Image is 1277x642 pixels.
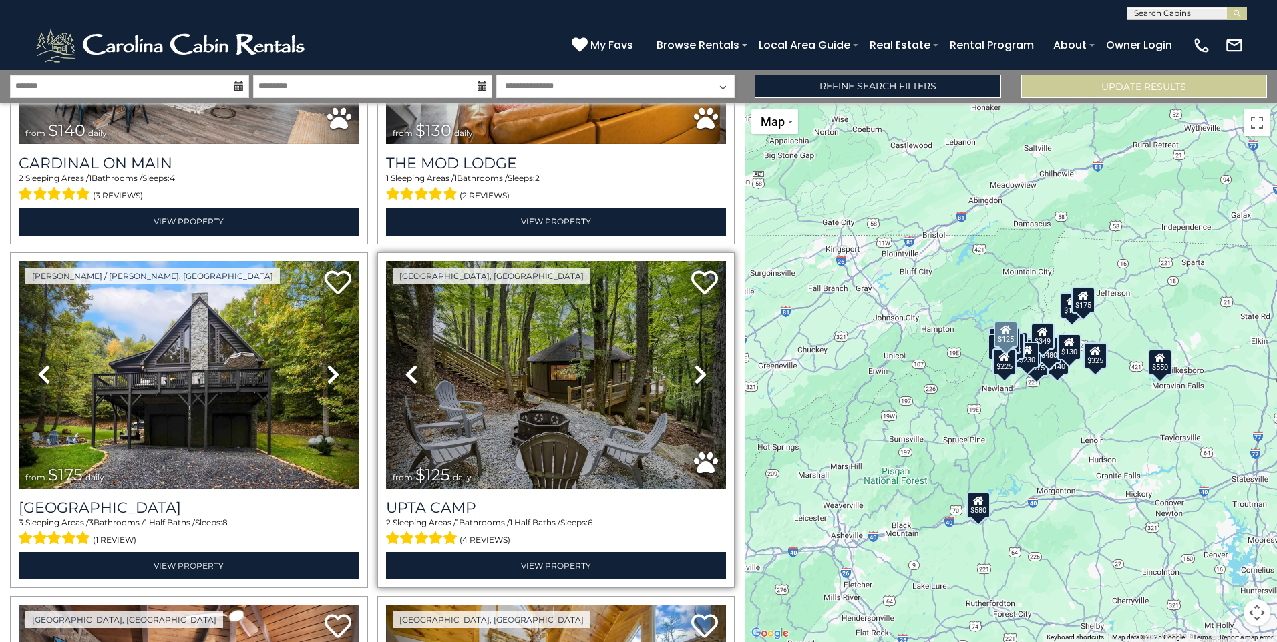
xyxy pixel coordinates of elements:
span: 1 [454,173,457,183]
a: [GEOGRAPHIC_DATA], [GEOGRAPHIC_DATA] [393,268,590,284]
span: 3 [19,517,23,527]
a: Upta Camp [386,499,727,517]
span: 1 [386,173,389,183]
span: (3 reviews) [93,187,143,204]
button: Map camera controls [1244,599,1270,626]
span: 1 [456,517,459,527]
a: Cardinal On Main [19,154,359,172]
a: Refine Search Filters [755,75,1000,98]
a: Local Area Guide [752,33,857,57]
div: Sleeping Areas / Bathrooms / Sleeps: [386,517,727,549]
a: My Favs [572,37,636,54]
a: [GEOGRAPHIC_DATA] [19,499,359,517]
button: Keyboard shortcuts [1047,633,1104,642]
a: Real Estate [863,33,937,57]
a: Add to favorites [691,613,718,641]
span: from [25,472,45,483]
a: View Property [19,208,359,235]
div: Sleeping Areas / Bathrooms / Sleeps: [19,517,359,549]
div: $125 [994,321,1018,348]
span: Map data ©2025 Google [1112,633,1185,641]
span: $130 [415,121,451,140]
a: Owner Login [1099,33,1179,57]
a: View Property [386,552,727,579]
img: phone-regular-white.png [1192,36,1211,55]
div: $480 [1037,337,1061,364]
span: from [393,128,413,138]
span: $175 [48,465,83,485]
div: $400 [1017,339,1041,366]
span: (2 reviews) [460,187,510,204]
span: from [25,128,45,138]
a: Terms [1193,633,1212,641]
div: $580 [966,492,990,519]
img: Google [748,625,792,642]
span: 1 Half Baths / [144,517,195,527]
div: $297 [1083,342,1107,369]
span: Map [761,115,785,129]
div: $130 [1057,334,1081,360]
span: daily [88,128,107,138]
button: Change map style [751,109,798,134]
a: Rental Program [943,33,1041,57]
button: Update Results [1021,75,1267,98]
a: View Property [19,552,359,579]
span: 3 [89,517,94,527]
img: thumbnail_167346085.jpeg [19,261,359,489]
span: 8 [222,517,228,527]
span: daily [454,128,473,138]
a: [GEOGRAPHIC_DATA], [GEOGRAPHIC_DATA] [393,611,590,628]
div: $325 [1083,342,1107,369]
div: $225 [992,348,1017,375]
div: $175 [1071,287,1095,314]
img: mail-regular-white.png [1225,36,1244,55]
div: $349 [1031,323,1055,350]
a: The Mod Lodge [386,154,727,172]
a: About [1047,33,1093,57]
span: (1 review) [93,531,136,549]
div: $230 [1015,342,1039,368]
span: 6 [588,517,592,527]
span: 2 [535,173,540,183]
div: $215 [1000,333,1025,360]
a: [PERSON_NAME] / [PERSON_NAME], [GEOGRAPHIC_DATA] [25,268,280,284]
img: White-1-2.png [33,25,311,65]
h3: Creekside Hideaway [19,499,359,517]
span: 4 [170,173,175,183]
a: Add to favorites [691,269,718,298]
a: Add to favorites [325,269,351,298]
span: 2 [19,173,23,183]
span: 1 Half Baths / [510,517,560,527]
div: $140 [1045,348,1069,375]
a: View Property [386,208,727,235]
span: $140 [48,121,85,140]
div: $550 [1148,349,1172,376]
div: $230 [988,334,1012,360]
a: Browse Rentals [650,33,746,57]
span: $125 [415,465,450,485]
a: Add to favorites [325,613,351,641]
div: $175 [1059,292,1083,319]
a: Report a map error [1220,633,1273,641]
span: daily [85,472,104,483]
span: daily [453,472,472,483]
span: from [393,472,413,483]
div: Sleeping Areas / Bathrooms / Sleeps: [19,172,359,204]
span: My Favs [590,37,633,53]
a: Open this area in Google Maps (opens a new window) [748,625,792,642]
span: 1 [89,173,92,183]
a: [GEOGRAPHIC_DATA], [GEOGRAPHIC_DATA] [25,611,223,628]
button: Toggle fullscreen view [1244,109,1270,136]
span: 2 [386,517,391,527]
span: (4 reviews) [460,531,510,549]
img: thumbnail_167080979.jpeg [386,261,727,489]
div: Sleeping Areas / Bathrooms / Sleeps: [386,172,727,204]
